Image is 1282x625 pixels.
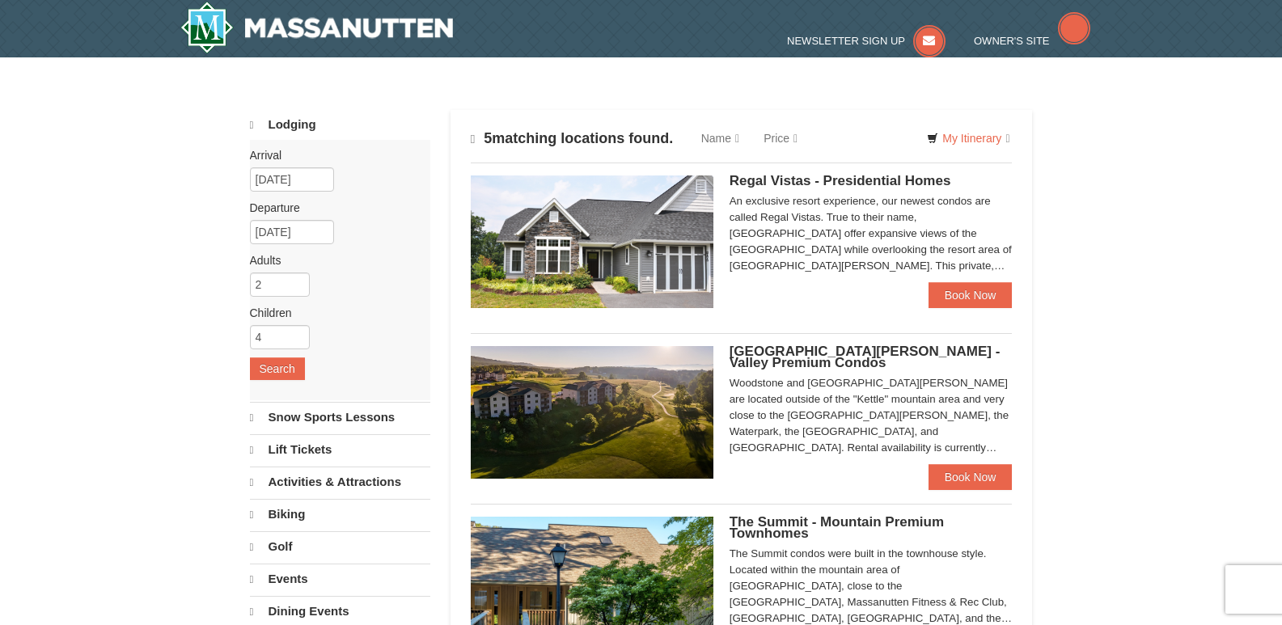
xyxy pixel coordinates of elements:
[974,35,1090,47] a: Owner's Site
[250,305,418,321] label: Children
[929,282,1013,308] a: Book Now
[250,252,418,268] label: Adults
[471,130,674,147] h4: matching locations found.
[471,175,713,308] img: 19218991-1-902409a9.jpg
[730,375,1013,456] div: Woodstone and [GEOGRAPHIC_DATA][PERSON_NAME] are located outside of the "Kettle" mountain area an...
[250,200,418,216] label: Departure
[751,122,810,154] a: Price
[929,464,1013,490] a: Book Now
[250,434,430,465] a: Lift Tickets
[250,147,418,163] label: Arrival
[730,514,944,541] span: The Summit - Mountain Premium Townhomes
[180,2,454,53] a: Massanutten Resort
[250,110,430,140] a: Lodging
[250,531,430,562] a: Golf
[730,193,1013,274] div: An exclusive resort experience, our newest condos are called Regal Vistas. True to their name, [G...
[916,126,1020,150] a: My Itinerary
[250,402,430,433] a: Snow Sports Lessons
[471,346,713,479] img: 19219041-4-ec11c166.jpg
[484,130,492,146] span: 5
[689,122,751,154] a: Name
[180,2,454,53] img: Massanutten Resort Logo
[787,35,905,47] span: Newsletter Sign Up
[250,467,430,497] a: Activities & Attractions
[250,357,305,380] button: Search
[250,499,430,530] a: Biking
[974,35,1050,47] span: Owner's Site
[787,35,946,47] a: Newsletter Sign Up
[250,564,430,594] a: Events
[730,173,951,188] span: Regal Vistas - Presidential Homes
[730,344,1001,370] span: [GEOGRAPHIC_DATA][PERSON_NAME] - Valley Premium Condos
